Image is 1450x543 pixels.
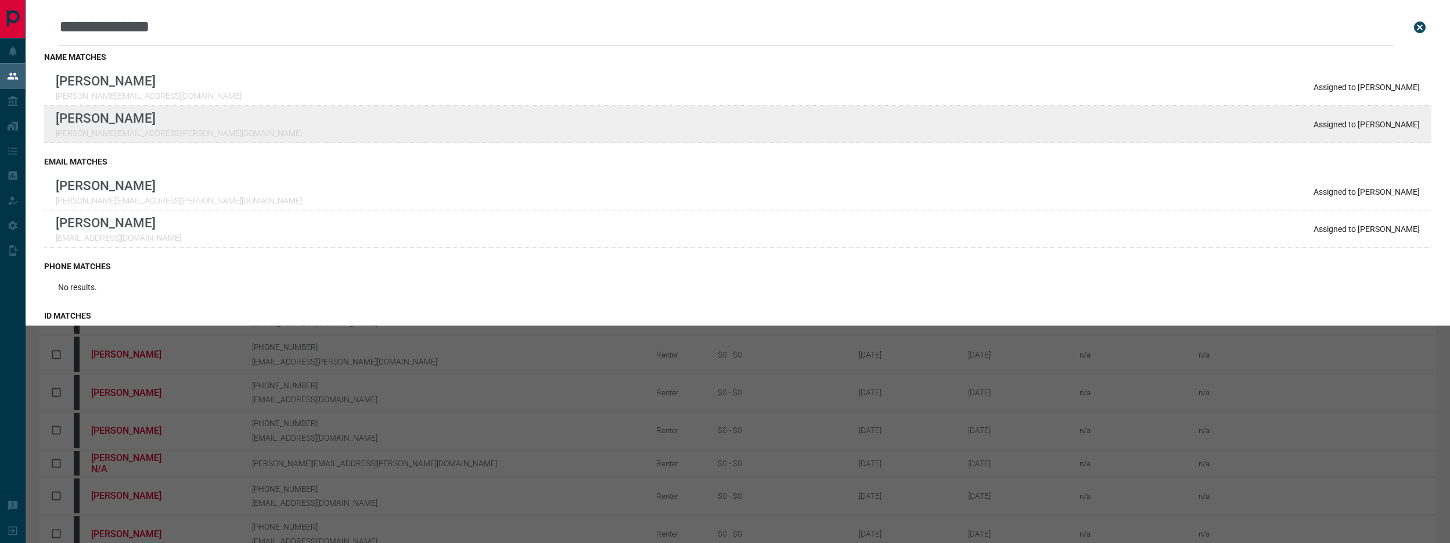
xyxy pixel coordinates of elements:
h3: id matches [44,311,1431,320]
p: No results. [58,283,97,292]
button: close search bar [1408,16,1431,39]
p: [EMAIL_ADDRESS][DOMAIN_NAME] [56,233,181,242]
h3: name matches [44,52,1431,62]
p: Assigned to [PERSON_NAME] [1314,187,1420,197]
p: Assigned to [PERSON_NAME] [1314,83,1420,92]
p: [PERSON_NAME] [56,73,242,88]
p: [PERSON_NAME] [56,215,181,230]
p: [PERSON_NAME][EMAIL_ADDRESS][PERSON_NAME][DOMAIN_NAME] [56,128,302,138]
p: [PERSON_NAME][EMAIL_ADDRESS][DOMAIN_NAME] [56,91,242,101]
p: Assigned to [PERSON_NAME] [1314,224,1420,234]
p: [PERSON_NAME][EMAIL_ADDRESS][PERSON_NAME][DOMAIN_NAME] [56,196,302,205]
p: [PERSON_NAME] [56,110,302,126]
p: Assigned to [PERSON_NAME] [1314,120,1420,129]
h3: phone matches [44,262,1431,271]
h3: email matches [44,157,1431,166]
p: [PERSON_NAME] [56,178,302,193]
